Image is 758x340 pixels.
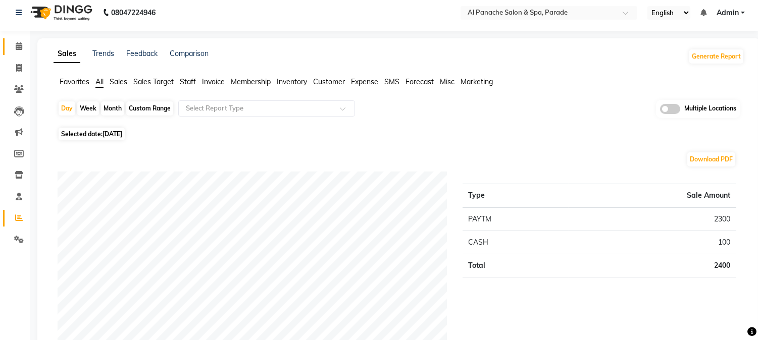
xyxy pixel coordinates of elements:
button: Generate Report [689,49,743,64]
span: Customer [313,77,345,86]
span: Misc [440,77,454,86]
span: Membership [231,77,271,86]
span: [DATE] [103,130,122,138]
span: Expense [351,77,378,86]
span: All [95,77,104,86]
span: Favorites [60,77,89,86]
th: Sale Amount [569,184,736,207]
span: Sales Target [133,77,174,86]
td: 2300 [569,207,736,231]
span: Selected date: [59,128,125,140]
a: Trends [92,49,114,58]
span: Admin [717,8,739,18]
td: CASH [463,231,569,254]
th: Type [463,184,569,207]
a: Feedback [126,49,158,58]
button: Download PDF [687,152,735,166]
div: Day [59,101,75,116]
a: Sales [54,45,80,63]
td: PAYTM [463,207,569,231]
a: Comparison [170,49,209,58]
span: Inventory [277,77,307,86]
span: SMS [384,77,399,86]
span: Multiple Locations [684,104,736,114]
span: Invoice [202,77,225,86]
div: Custom Range [126,101,173,116]
td: 2400 [569,254,736,277]
span: Marketing [461,77,493,86]
div: Month [101,101,124,116]
td: 100 [569,231,736,254]
div: Week [77,101,99,116]
span: Forecast [406,77,434,86]
span: Staff [180,77,196,86]
td: Total [463,254,569,277]
span: Sales [110,77,127,86]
